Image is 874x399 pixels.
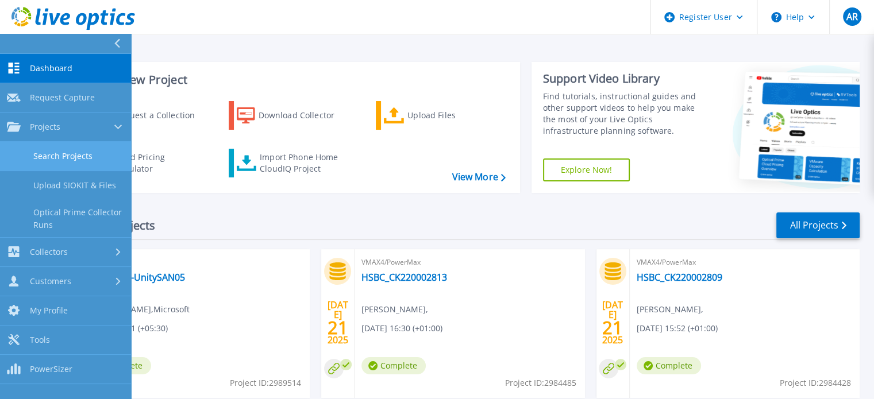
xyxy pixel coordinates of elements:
[637,272,722,283] a: HSBC_CK220002809
[407,104,499,127] div: Upload Files
[30,122,60,132] span: Projects
[87,303,190,316] span: [PERSON_NAME] , Microsoft
[543,71,708,86] div: Support Video Library
[327,301,349,343] div: [DATE] 2025
[30,335,50,345] span: Tools
[230,377,301,389] span: Project ID: 2989514
[30,63,72,73] span: Dashboard
[229,101,357,130] a: Download Collector
[543,91,708,137] div: Find tutorials, instructional guides and other support videos to help you make the most of your L...
[637,303,703,316] span: [PERSON_NAME] ,
[780,377,851,389] span: Project ID: 2984428
[82,101,210,130] a: Request a Collection
[452,172,505,183] a: View More
[82,73,505,86] h3: Start a New Project
[505,377,576,389] span: Project ID: 2984485
[30,92,95,103] span: Request Capture
[114,104,206,127] div: Request a Collection
[602,323,623,332] span: 21
[113,152,205,175] div: Cloud Pricing Calculator
[87,272,185,283] a: MSProject-UnitySAN05
[776,212,860,238] a: All Projects
[259,104,351,127] div: Download Collector
[602,301,623,343] div: [DATE] 2025
[637,256,853,269] span: VMAX4/PowerMax
[30,247,68,257] span: Collectors
[30,364,72,374] span: PowerSizer
[376,101,504,130] a: Upload Files
[637,357,701,374] span: Complete
[328,323,348,332] span: 21
[30,276,71,286] span: Customers
[637,322,718,335] span: [DATE] 15:52 (+01:00)
[361,322,442,335] span: [DATE] 16:30 (+01:00)
[361,272,447,283] a: HSBC_CK220002813
[87,256,303,269] span: Unity
[361,303,428,316] span: [PERSON_NAME] ,
[543,158,630,181] a: Explore Now!
[846,12,857,21] span: AR
[30,305,68,316] span: My Profile
[82,149,210,177] a: Cloud Pricing Calculator
[361,357,426,374] span: Complete
[361,256,577,269] span: VMAX4/PowerMax
[260,152,349,175] div: Import Phone Home CloudIQ Project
